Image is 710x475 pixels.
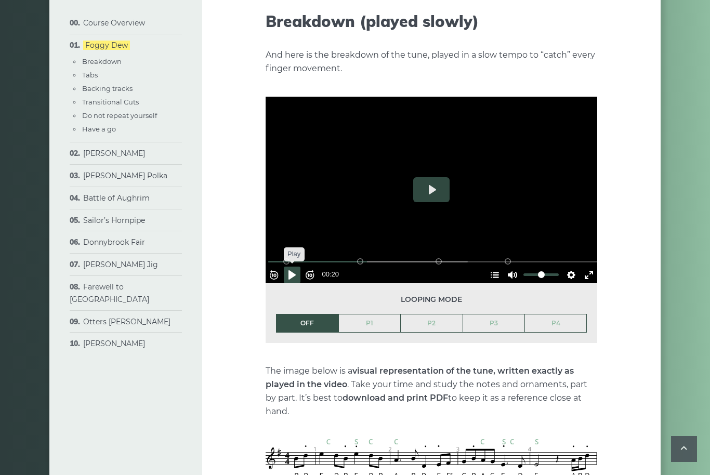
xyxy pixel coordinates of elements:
[82,71,98,79] a: Tabs
[83,317,170,326] a: Otters [PERSON_NAME]
[82,98,139,106] a: Transitional Cuts
[83,193,150,203] a: Battle of Aughrim
[339,314,401,332] a: P1
[83,171,167,180] a: [PERSON_NAME] Polka
[343,393,448,403] strong: download and print PDF
[83,238,145,247] a: Donnybrook Fair
[83,41,130,50] a: Foggy Dew
[70,282,149,304] a: Farewell to [GEOGRAPHIC_DATA]
[276,294,587,306] span: Looping mode
[83,216,145,225] a: Sailor’s Hornpipe
[266,364,597,418] p: The image below is a . Take your time and study the notes and ornaments, part by part. It’s best ...
[83,339,145,348] a: [PERSON_NAME]
[463,314,525,332] a: P3
[266,12,597,31] h2: Breakdown (played slowly)
[266,48,597,75] p: And here is the breakdown of the tune, played in a slow tempo to “catch” every finger movement.
[83,149,145,158] a: [PERSON_NAME]
[82,125,116,133] a: Have a go
[82,57,122,65] a: Breakdown
[82,84,133,93] a: Backing tracks
[401,314,463,332] a: P2
[266,366,574,389] strong: visual representation of the tune, written exactly as played in the video
[525,314,586,332] a: P4
[82,111,157,120] a: Do not repeat yourself
[83,260,158,269] a: [PERSON_NAME] Jig
[83,18,145,28] a: Course Overview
